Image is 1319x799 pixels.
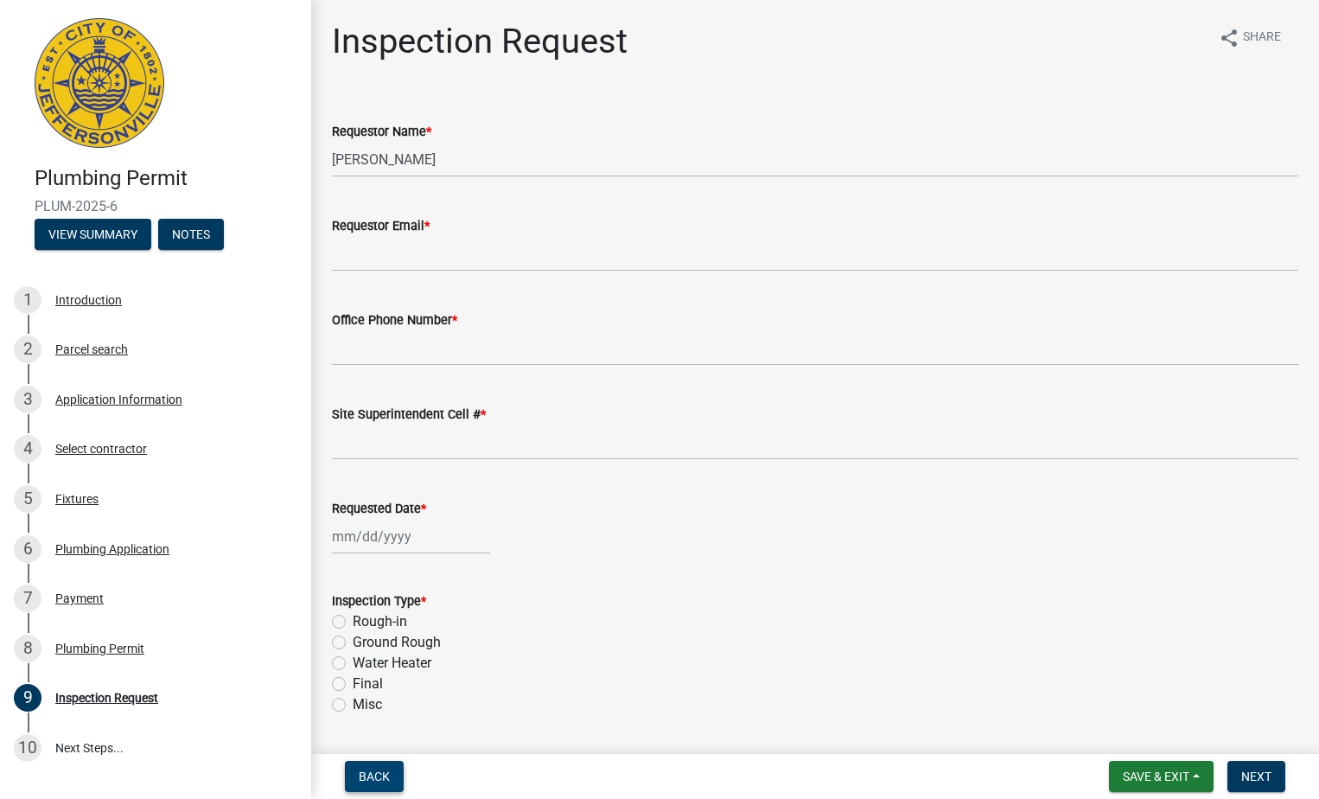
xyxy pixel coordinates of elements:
button: View Summary [35,219,151,250]
h4: Plumbing Permit [35,166,297,191]
span: Save & Exit [1123,770,1189,783]
label: Misc [353,694,382,715]
span: Share [1243,28,1281,48]
label: Office Phone Number [332,315,457,327]
div: Application Information [55,393,182,406]
button: Notes [158,219,224,250]
button: Save & Exit [1109,761,1214,792]
div: 7 [14,585,41,612]
div: 3 [14,386,41,413]
div: Parcel search [55,343,128,355]
div: 8 [14,635,41,662]
div: Introduction [55,294,122,306]
label: Inspection Type [332,596,426,608]
span: PLUM-2025-6 [35,198,277,214]
div: Fixtures [55,493,99,505]
div: Plumbing Permit [55,642,144,655]
div: 2 [14,336,41,363]
label: Requestor Email [332,221,430,233]
span: Next [1241,770,1271,783]
label: Rough-in [353,611,407,632]
div: 6 [14,535,41,563]
wm-modal-confirm: Notes [158,228,224,242]
div: Select contractor [55,443,147,455]
i: share [1219,28,1239,48]
label: Water Heater [353,653,431,674]
div: Plumbing Application [55,543,169,555]
label: Ground Rough [353,632,441,653]
label: Requested Date [332,503,426,515]
label: Final [353,674,383,694]
div: 9 [14,684,41,712]
button: shareShare [1205,21,1295,54]
div: 4 [14,435,41,463]
div: Inspection Request [55,692,158,704]
div: 10 [14,734,41,762]
label: Requestor Name [332,126,431,138]
button: Back [345,761,404,792]
button: Next [1227,761,1285,792]
label: Site Superintendent Cell # [332,409,486,421]
input: mm/dd/yyyy [332,519,490,554]
h1: Inspection Request [332,21,628,62]
div: Payment [55,592,104,604]
wm-modal-confirm: Summary [35,228,151,242]
img: City of Jeffersonville, Indiana [35,18,164,148]
span: Back [359,770,390,783]
div: 5 [14,485,41,513]
div: 1 [14,286,41,314]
